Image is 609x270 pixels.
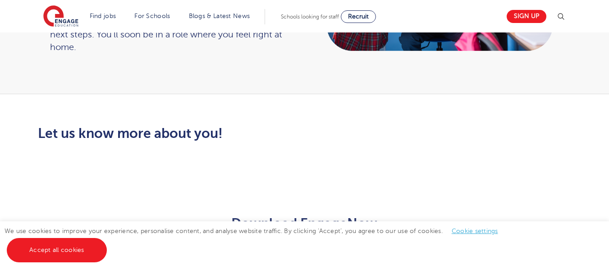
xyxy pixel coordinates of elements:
[7,238,107,262] a: Accept all cookies
[83,216,526,231] h2: Download EngageNow
[348,13,369,20] span: Recruit
[5,228,507,253] span: We use cookies to improve your experience, personalise content, and analyse website traffic. By c...
[281,14,339,20] span: Schools looking for staff
[189,13,250,19] a: Blogs & Latest News
[452,228,498,234] a: Cookie settings
[43,5,78,28] img: Engage Education
[38,126,389,141] h2: Let us know more about you!
[341,10,376,23] a: Recruit
[90,13,116,19] a: Find jobs
[507,10,546,23] a: Sign up
[134,13,170,19] a: For Schools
